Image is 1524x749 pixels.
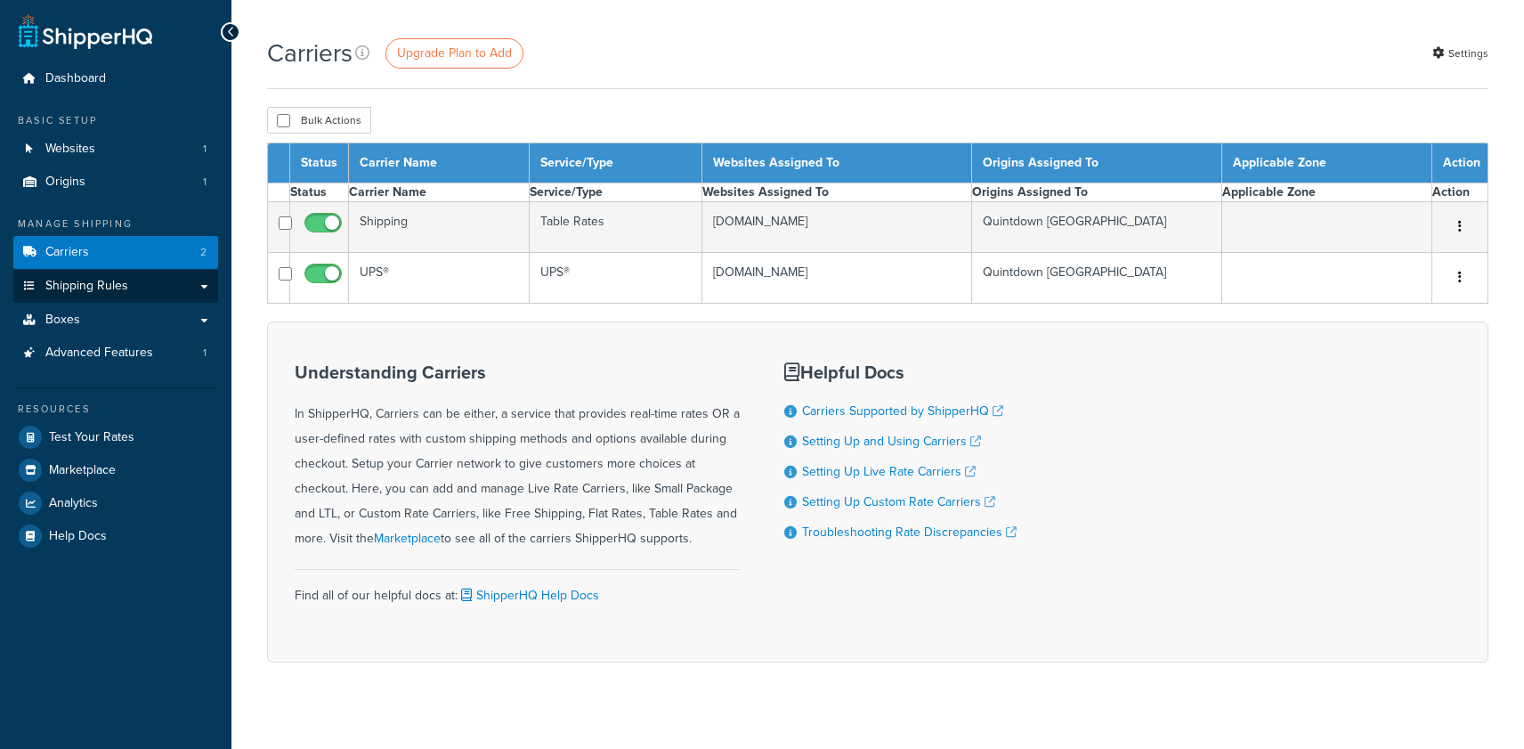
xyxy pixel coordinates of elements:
[702,202,972,253] td: [DOMAIN_NAME]
[397,44,512,62] span: Upgrade Plan to Add
[1222,183,1432,202] th: Applicable Zone
[45,71,106,86] span: Dashboard
[13,166,218,199] a: Origins 1
[1432,41,1488,66] a: Settings
[458,586,599,605] a: ShipperHQ Help Docs
[45,175,85,190] span: Origins
[295,362,740,382] h3: Understanding Carriers
[972,202,1222,253] td: Quintdown [GEOGRAPHIC_DATA]
[802,432,981,451] a: Setting Up and Using Carriers
[972,143,1222,183] th: Origins Assigned To
[349,253,530,304] td: UPS®
[19,13,152,49] a: ShipperHQ Home
[784,362,1017,382] h3: Helpful Docs
[49,430,134,445] span: Test Your Rates
[972,183,1222,202] th: Origins Assigned To
[13,236,218,269] a: Carriers 2
[203,175,207,190] span: 1
[290,183,349,202] th: Status
[802,402,1003,420] a: Carriers Supported by ShipperHQ
[203,142,207,157] span: 1
[13,62,218,95] a: Dashboard
[385,38,523,69] a: Upgrade Plan to Add
[702,253,972,304] td: [DOMAIN_NAME]
[13,337,218,370] a: Advanced Features 1
[349,143,530,183] th: Carrier Name
[290,143,349,183] th: Status
[13,454,218,486] a: Marketplace
[267,36,353,70] h1: Carriers
[702,143,972,183] th: Websites Assigned To
[349,202,530,253] td: Shipping
[13,236,218,269] li: Carriers
[45,279,128,294] span: Shipping Rules
[295,569,740,608] div: Find all of our helpful docs at:
[13,304,218,337] a: Boxes
[49,496,98,511] span: Analytics
[802,523,1017,541] a: Troubleshooting Rate Discrepancies
[13,216,218,232] div: Manage Shipping
[13,402,218,417] div: Resources
[530,143,702,183] th: Service/Type
[802,462,976,481] a: Setting Up Live Rate Carriers
[13,133,218,166] a: Websites 1
[972,253,1222,304] td: Quintdown [GEOGRAPHIC_DATA]
[267,107,371,134] button: Bulk Actions
[13,421,218,453] a: Test Your Rates
[45,142,95,157] span: Websites
[530,202,702,253] td: Table Rates
[13,113,218,128] div: Basic Setup
[45,245,89,260] span: Carriers
[13,133,218,166] li: Websites
[13,270,218,303] a: Shipping Rules
[49,463,116,478] span: Marketplace
[295,362,740,551] div: In ShipperHQ, Carriers can be either, a service that provides real-time rates OR a user-defined r...
[349,183,530,202] th: Carrier Name
[1432,143,1488,183] th: Action
[200,245,207,260] span: 2
[13,520,218,552] a: Help Docs
[374,529,441,548] a: Marketplace
[203,346,207,361] span: 1
[45,313,80,328] span: Boxes
[530,183,702,202] th: Service/Type
[45,346,153,361] span: Advanced Features
[802,493,995,511] a: Setting Up Custom Rate Carriers
[13,337,218,370] li: Advanced Features
[1222,143,1432,183] th: Applicable Zone
[702,183,972,202] th: Websites Assigned To
[530,253,702,304] td: UPS®
[13,487,218,519] a: Analytics
[13,166,218,199] li: Origins
[1432,183,1488,202] th: Action
[49,529,107,544] span: Help Docs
